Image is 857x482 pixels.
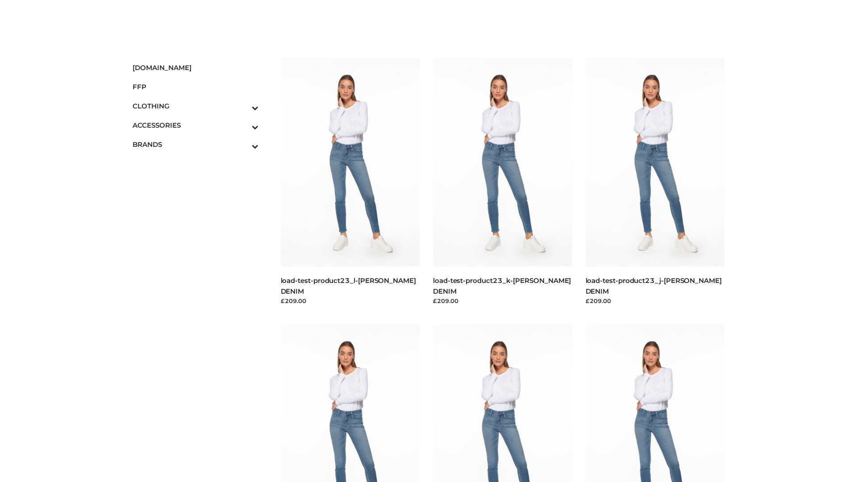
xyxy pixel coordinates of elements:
[133,120,258,130] span: ACCESSORIES
[133,77,258,96] a: FFP
[133,101,258,111] span: CLOTHING
[227,116,258,135] button: Toggle Submenu
[133,62,258,73] span: [DOMAIN_NAME]
[133,82,258,92] span: FFP
[133,135,258,154] a: BRANDSToggle Submenu
[281,276,416,295] a: load-test-product23_l-[PERSON_NAME] DENIM
[433,276,571,295] a: load-test-product23_k-[PERSON_NAME] DENIM
[586,296,725,305] div: £209.00
[586,276,722,295] a: load-test-product23_j-[PERSON_NAME] DENIM
[227,135,258,154] button: Toggle Submenu
[227,96,258,116] button: Toggle Submenu
[133,139,258,150] span: BRANDS
[133,96,258,116] a: CLOTHINGToggle Submenu
[433,296,572,305] div: £209.00
[281,296,420,305] div: £209.00
[133,116,258,135] a: ACCESSORIESToggle Submenu
[133,58,258,77] a: [DOMAIN_NAME]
